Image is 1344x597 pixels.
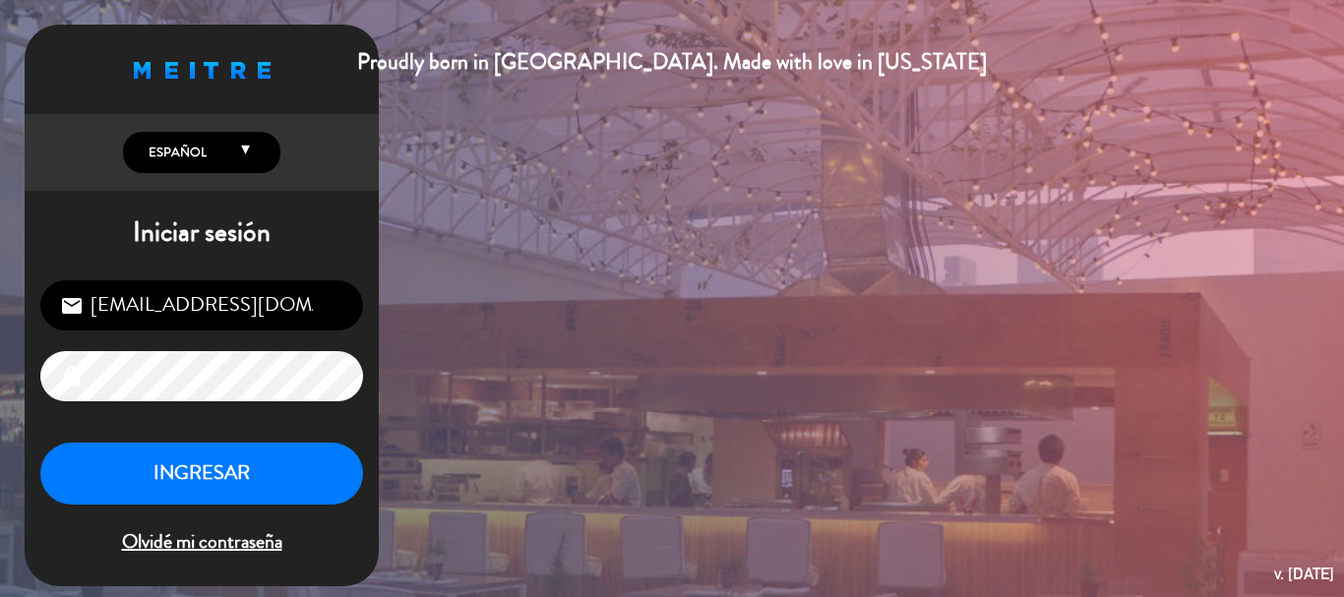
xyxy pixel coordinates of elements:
div: v. [DATE] [1274,561,1334,587]
i: email [60,294,84,318]
input: Correo Electrónico [40,280,363,330]
h1: Iniciar sesión [25,216,379,250]
span: Olvidé mi contraseña [40,526,363,559]
i: lock [60,365,84,388]
span: Español [144,143,207,162]
button: INGRESAR [40,443,363,505]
